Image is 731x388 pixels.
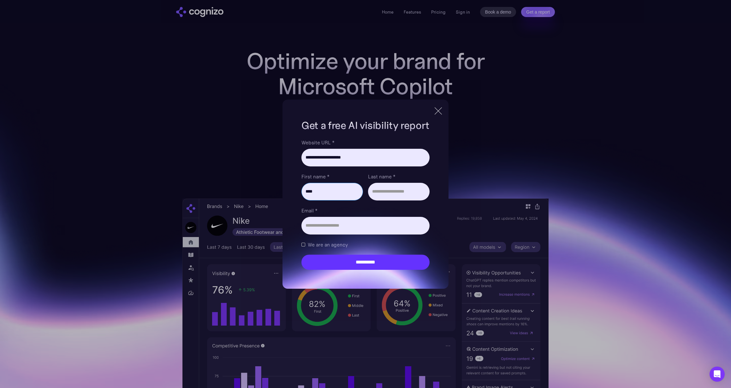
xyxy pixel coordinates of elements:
label: Email * [301,207,430,214]
span: We are an agency [308,241,348,248]
label: Last name * [368,173,430,180]
label: First name * [301,173,363,180]
div: Open Intercom Messenger [710,367,725,382]
form: Brand Report Form [301,139,430,270]
h1: Get a free AI visibility report [301,119,430,132]
label: Website URL * [301,139,430,146]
